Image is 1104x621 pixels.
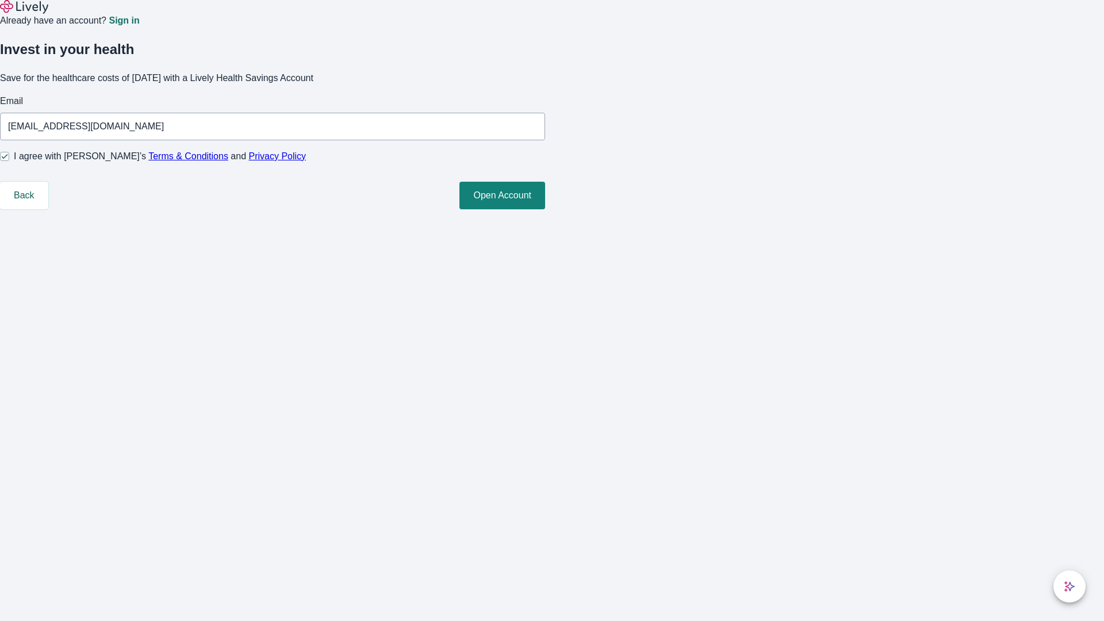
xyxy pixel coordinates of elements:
span: I agree with [PERSON_NAME]’s and [14,149,306,163]
a: Sign in [109,16,139,25]
a: Terms & Conditions [148,151,228,161]
button: Open Account [459,182,545,209]
button: chat [1053,570,1086,603]
svg: Lively AI Assistant [1064,581,1075,592]
a: Privacy Policy [249,151,306,161]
